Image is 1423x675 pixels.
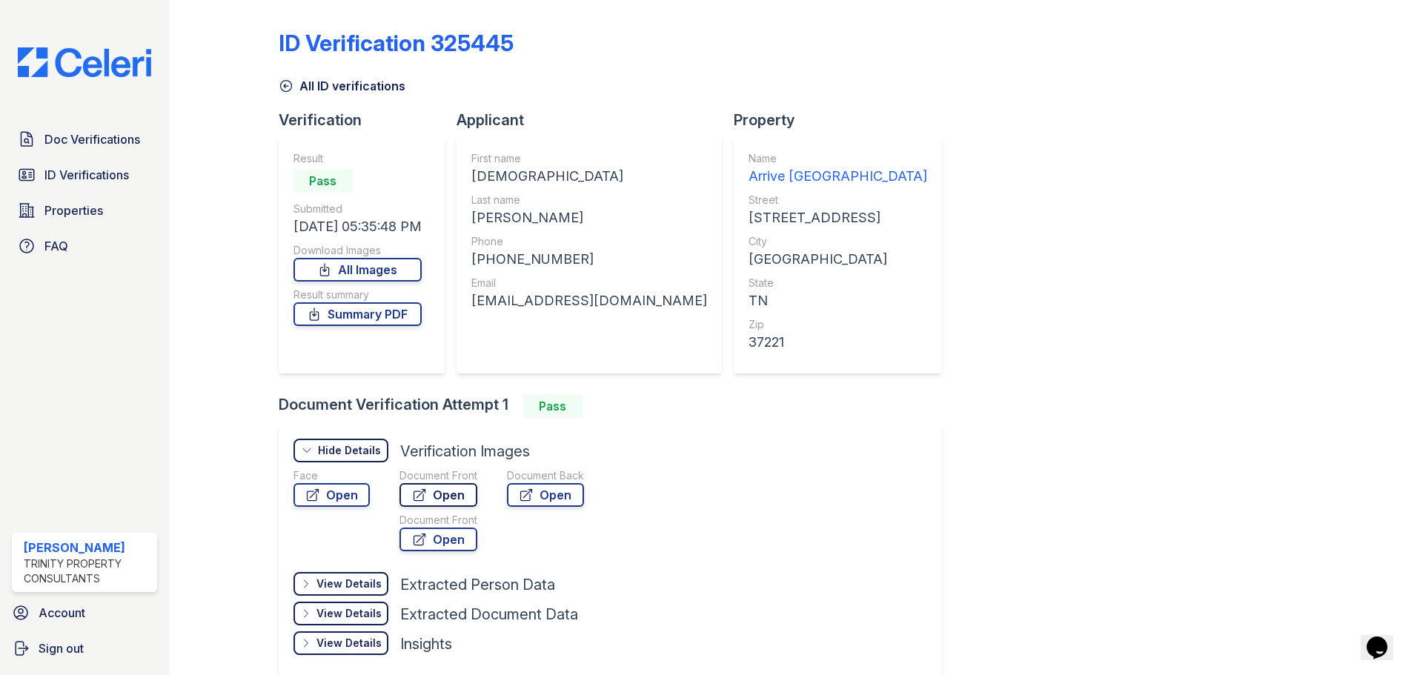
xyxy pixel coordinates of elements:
[507,483,584,507] a: Open
[293,216,422,237] div: [DATE] 05:35:48 PM
[749,234,927,249] div: City
[316,576,382,591] div: View Details
[471,234,707,249] div: Phone
[749,193,927,207] div: Street
[399,468,477,483] div: Document Front
[1361,616,1408,660] iframe: chat widget
[293,468,370,483] div: Face
[316,636,382,651] div: View Details
[457,110,734,130] div: Applicant
[24,539,151,556] div: [PERSON_NAME]
[279,110,457,130] div: Verification
[293,483,370,507] a: Open
[6,634,163,663] a: Sign out
[471,166,707,187] div: [DEMOGRAPHIC_DATA]
[399,513,477,528] div: Document Front
[400,441,530,462] div: Verification Images
[293,287,422,302] div: Result summary
[39,604,85,622] span: Account
[749,151,927,166] div: Name
[471,276,707,290] div: Email
[400,634,452,654] div: Insights
[471,151,707,166] div: First name
[749,290,927,311] div: TN
[400,574,555,595] div: Extracted Person Data
[316,606,382,621] div: View Details
[749,317,927,332] div: Zip
[293,169,353,193] div: Pass
[279,77,405,95] a: All ID verifications
[12,124,157,154] a: Doc Verifications
[399,528,477,551] a: Open
[293,243,422,258] div: Download Images
[6,47,163,77] img: CE_Logo_Blue-a8612792a0a2168367f1c8372b55b34899dd931a85d93a1a3d3e32e68fde9ad4.png
[749,249,927,270] div: [GEOGRAPHIC_DATA]
[471,290,707,311] div: [EMAIL_ADDRESS][DOMAIN_NAME]
[24,556,151,586] div: Trinity Property Consultants
[471,249,707,270] div: [PHONE_NUMBER]
[279,30,514,56] div: ID Verification 325445
[44,166,129,184] span: ID Verifications
[399,483,477,507] a: Open
[6,598,163,628] a: Account
[318,443,381,458] div: Hide Details
[749,166,927,187] div: Arrive [GEOGRAPHIC_DATA]
[400,604,578,625] div: Extracted Document Data
[734,110,954,130] div: Property
[293,258,422,282] a: All Images
[44,202,103,219] span: Properties
[471,193,707,207] div: Last name
[44,130,140,148] span: Doc Verifications
[749,151,927,187] a: Name Arrive [GEOGRAPHIC_DATA]
[44,237,68,255] span: FAQ
[293,302,422,326] a: Summary PDF
[12,231,157,261] a: FAQ
[12,160,157,190] a: ID Verifications
[749,207,927,228] div: [STREET_ADDRESS]
[749,332,927,353] div: 37221
[749,276,927,290] div: State
[279,394,954,418] div: Document Verification Attempt 1
[293,202,422,216] div: Submitted
[12,196,157,225] a: Properties
[507,468,584,483] div: Document Back
[471,207,707,228] div: [PERSON_NAME]
[293,151,422,166] div: Result
[523,394,583,418] div: Pass
[39,639,84,657] span: Sign out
